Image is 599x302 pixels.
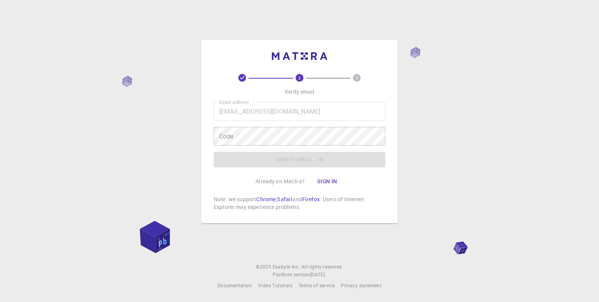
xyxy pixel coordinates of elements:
p: Verify email [285,88,315,96]
text: 3 [356,75,358,81]
label: Email address [219,99,249,105]
span: Documentation [218,282,252,288]
span: Terms of service [299,282,335,288]
button: Sign in [311,174,344,189]
a: Documentation [218,282,252,290]
span: [DATE] . [310,271,326,277]
span: Platform version [273,271,310,279]
a: Video Tutorials [258,282,292,290]
span: All rights reserved. [301,263,343,271]
p: Note: we support , and . Users of Internet Explorer may experience problems. [214,195,385,211]
a: Exabyte Inc. [273,263,300,271]
a: Safari [277,195,292,203]
a: Privacy statement [341,282,381,290]
a: Chrome [256,195,276,203]
a: Terms of service [299,282,335,290]
span: © 2025 [256,263,272,271]
span: Privacy statement [341,282,381,288]
a: [DATE]. [310,271,326,279]
span: Video Tutorials [258,282,292,288]
span: Exabyte Inc. [273,263,300,270]
text: 2 [298,75,301,81]
p: Already on Mat3ra? [255,177,305,185]
a: Firefox [302,195,320,203]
